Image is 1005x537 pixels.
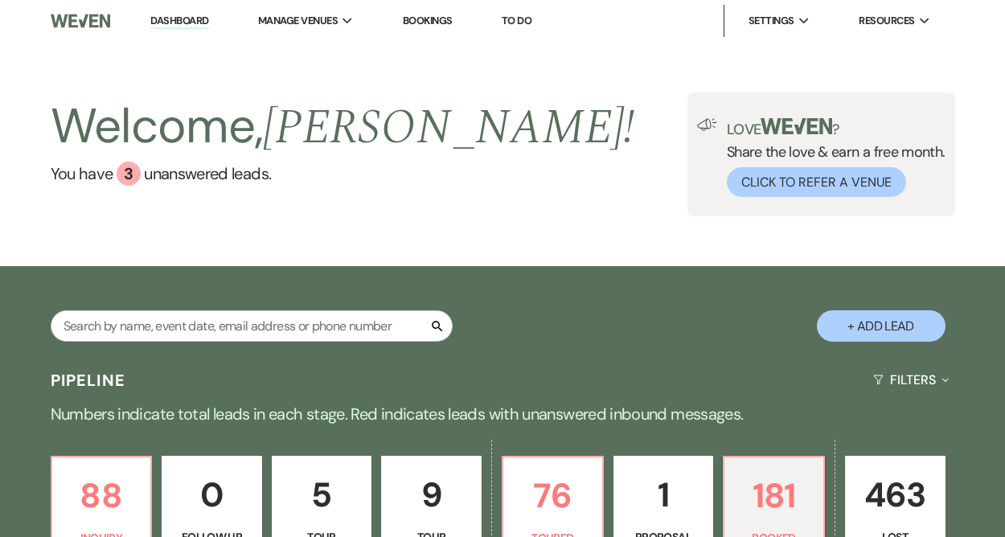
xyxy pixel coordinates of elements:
[258,13,338,29] span: Manage Venues
[263,91,634,165] span: [PERSON_NAME] !
[697,118,717,131] img: loud-speaker-illustration.svg
[749,13,794,29] span: Settings
[172,468,252,522] p: 0
[502,14,531,27] a: To Do
[117,162,141,186] div: 3
[727,118,946,137] p: Love ?
[717,118,946,197] div: Share the love & earn a free month.
[403,14,453,27] a: Bookings
[624,468,703,522] p: 1
[150,14,208,29] a: Dashboard
[51,92,635,162] h2: Welcome,
[62,469,142,523] p: 88
[51,162,635,186] a: You have 3 unanswered leads.
[392,468,471,522] p: 9
[282,468,362,522] p: 5
[859,13,914,29] span: Resources
[734,469,814,523] p: 181
[51,369,126,391] h3: Pipeline
[513,469,593,523] p: 76
[855,468,935,522] p: 463
[727,167,906,197] button: Click to Refer a Venue
[817,310,946,342] button: + Add Lead
[51,4,110,38] img: Weven Logo
[761,118,832,134] img: weven-logo-green.svg
[51,310,453,342] input: Search by name, event date, email address or phone number
[867,359,954,401] button: Filters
